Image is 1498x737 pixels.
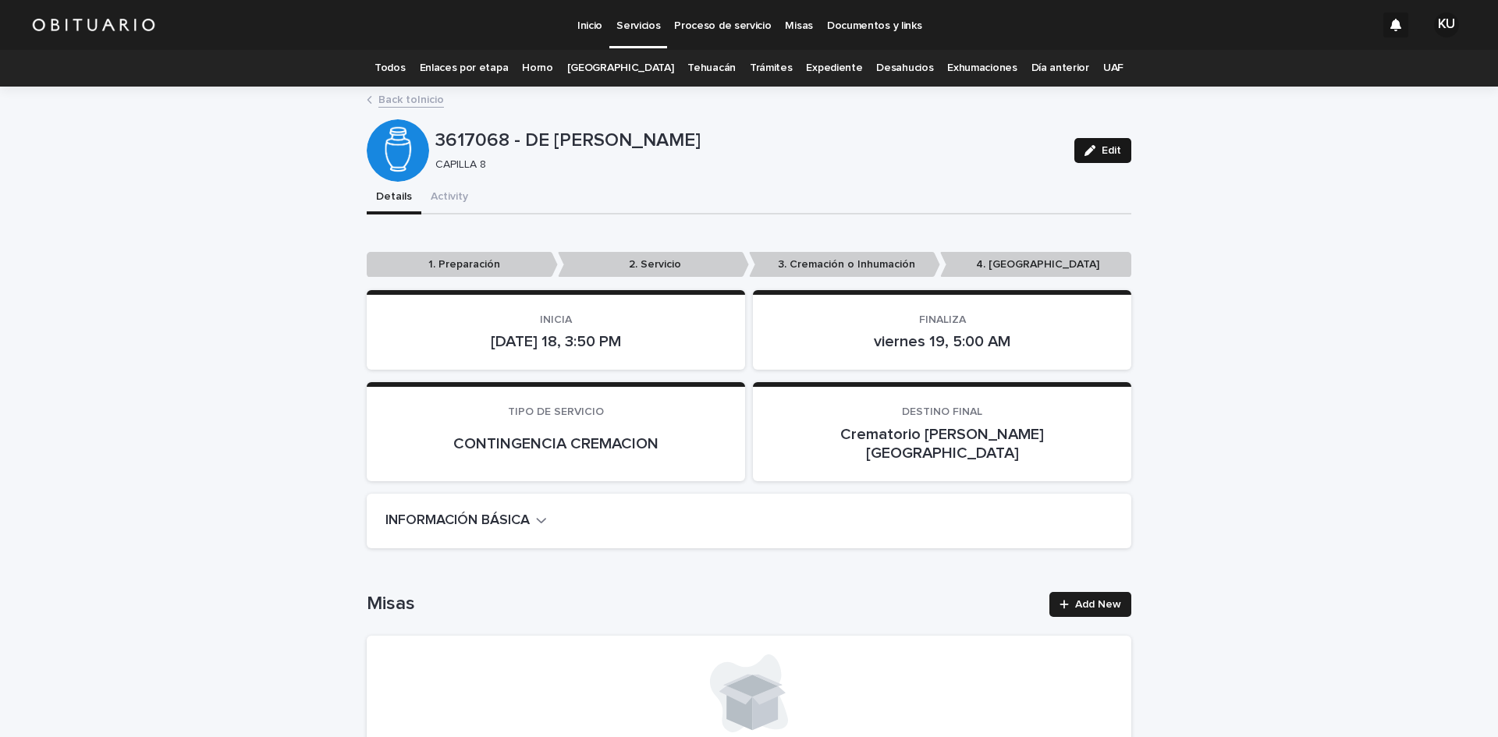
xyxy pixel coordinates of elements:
[902,406,982,417] span: DESTINO FINAL
[508,406,604,417] span: TIPO DE SERVICIO
[772,332,1113,351] p: viernes 19, 5:00 AM
[367,182,421,214] button: Details
[806,50,862,87] a: Expediente
[567,50,674,87] a: [GEOGRAPHIC_DATA]
[540,314,572,325] span: INICIA
[367,593,1040,615] h1: Misas
[367,252,558,278] p: 1. Preparación
[1102,145,1121,156] span: Edit
[1031,50,1089,87] a: Día anterior
[876,50,933,87] a: Desahucios
[1074,138,1131,163] button: Edit
[435,158,1056,172] p: CAPILLA 8
[385,512,547,530] button: INFORMACIÓN BÁSICA
[31,9,156,41] img: HUM7g2VNRLqGMmR9WVqf
[919,314,966,325] span: FINALIZA
[378,90,444,108] a: Back toInicio
[385,512,530,530] h2: INFORMACIÓN BÁSICA
[522,50,552,87] a: Horno
[420,50,509,87] a: Enlaces por etapa
[435,129,1062,152] p: 3617068 - DE [PERSON_NAME]
[1049,592,1131,617] a: Add New
[421,182,477,214] button: Activity
[772,425,1113,462] p: Crematorio [PERSON_NAME][GEOGRAPHIC_DATA]
[1075,599,1121,610] span: Add New
[750,50,793,87] a: Trámites
[749,252,940,278] p: 3. Cremación o Inhumación
[558,252,749,278] p: 2. Servicio
[385,434,726,453] p: CONTINGENCIA CREMACION
[374,50,405,87] a: Todos
[1434,12,1459,37] div: KU
[385,332,726,351] p: [DATE] 18, 3:50 PM
[1103,50,1123,87] a: UAF
[947,50,1017,87] a: Exhumaciones
[940,252,1131,278] p: 4. [GEOGRAPHIC_DATA]
[687,50,736,87] a: Tehuacán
